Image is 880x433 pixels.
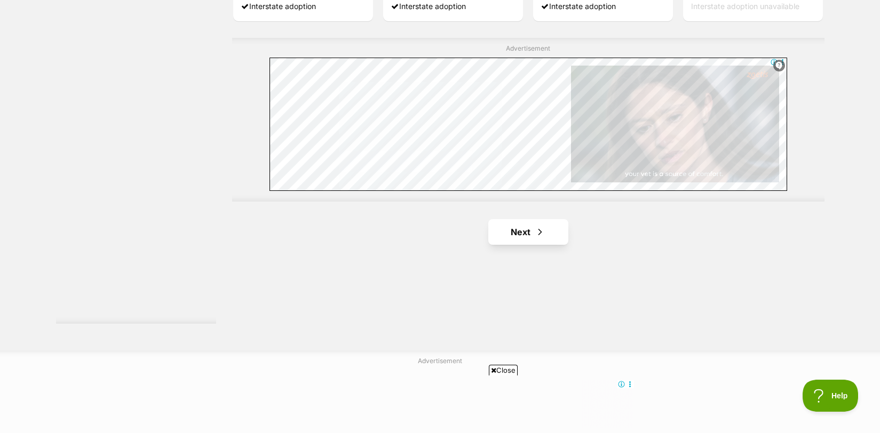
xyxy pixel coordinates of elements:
div: Advertisement [232,38,824,202]
a: Next page [488,219,568,245]
iframe: Advertisement [246,380,635,428]
img: info.svg [774,61,784,70]
span: Interstate adoption unavailable [691,1,799,10]
iframe: Help Scout Beacon - Open [803,380,859,412]
nav: Pagination [232,219,824,245]
span: Close [489,365,518,375]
